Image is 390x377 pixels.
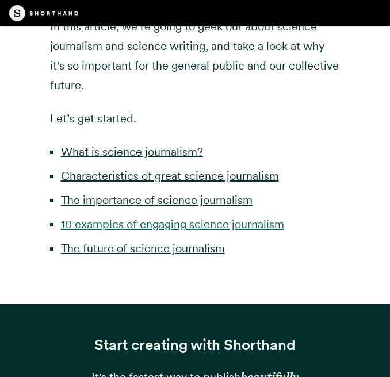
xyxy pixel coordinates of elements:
a: The future of science journalism [61,241,225,255]
a: 10 examples of engaging science journalism [61,217,284,231]
a: What is science journalism? [61,145,203,159]
img: The Craft [9,5,78,21]
h3: Start creating with Shorthand [50,336,341,353]
a: The importance of science journalism [61,193,253,207]
a: Characteristics of great science journalism [61,169,279,183]
p: In this article, we’re going to geek out about science journalism and science writing, and take a... [50,17,341,95]
p: Let’s get started. [50,109,341,128]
